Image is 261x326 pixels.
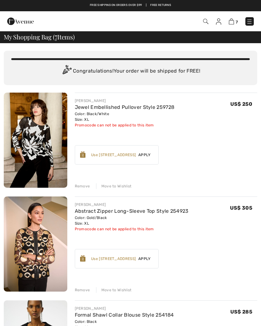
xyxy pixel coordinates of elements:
span: My Shopping Bag ( Items) [4,34,75,40]
span: Apply [136,152,153,158]
div: [PERSON_NAME] [75,98,175,104]
img: Reward-Logo.svg [80,151,86,158]
a: Free shipping on orders over $99 [90,3,142,8]
img: Reward-Logo.svg [80,255,86,262]
span: 7 [55,32,57,40]
span: US$ 305 [230,205,252,211]
div: Use [STREET_ADDRESS] [91,256,136,262]
a: Abstract Zipper Long-Sleeve Top Style 254923 [75,208,189,214]
a: Free Returns [150,3,171,8]
img: My Info [216,18,221,25]
div: Use [STREET_ADDRESS] [91,152,136,158]
div: Promocode can not be applied to this item [75,226,189,232]
span: US$ 285 [230,309,252,315]
div: Move to Wishlist [96,183,132,189]
img: 1ère Avenue [7,15,34,28]
a: Jewel Embellished Pullover Style 259728 [75,104,175,110]
span: US$ 250 [230,101,252,107]
div: Color: Gold/Black Size: XL [75,215,189,226]
img: Jewel Embellished Pullover Style 259728 [4,93,67,188]
img: Abstract Zipper Long-Sleeve Top Style 254923 [4,196,67,292]
img: Menu [246,18,253,25]
div: Remove [75,287,90,293]
div: Move to Wishlist [96,287,132,293]
div: Remove [75,183,90,189]
a: 7 [229,18,238,25]
img: Congratulation2.svg [60,65,73,78]
a: 1ère Avenue [7,18,34,24]
a: Formal Shawl Collar Blouse Style 254184 [75,312,174,318]
div: Congratulations! Your order will be shipped for FREE! [11,65,250,78]
div: [PERSON_NAME] [75,202,189,207]
div: Color: Black/White Size: XL [75,111,175,122]
img: Search [203,19,208,24]
div: Promocode can not be applied to this item [75,122,175,128]
span: 7 [236,20,238,24]
span: Apply [136,256,153,262]
img: Shopping Bag [229,18,234,24]
div: [PERSON_NAME] [75,306,174,311]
